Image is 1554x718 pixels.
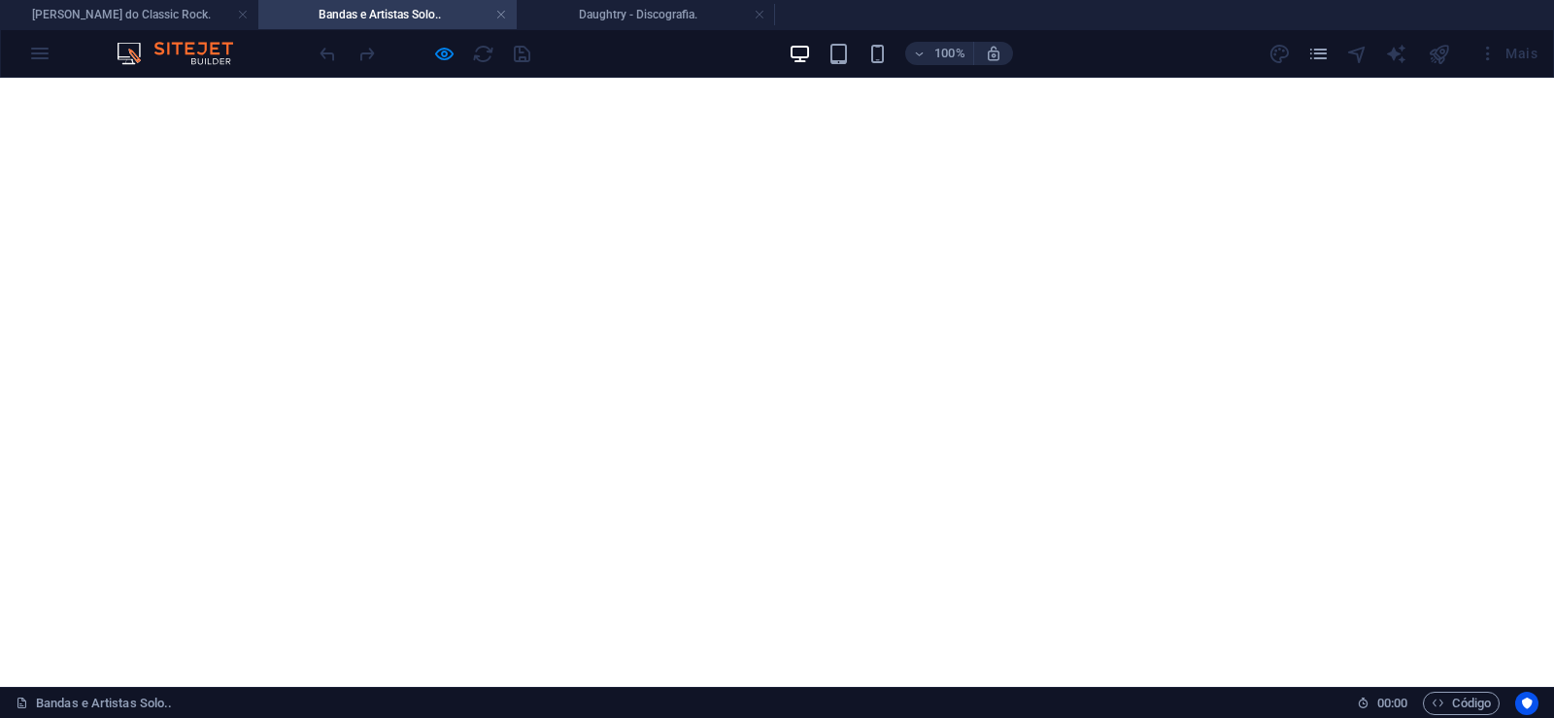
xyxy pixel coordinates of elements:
[1432,692,1491,715] span: Código
[985,45,1002,62] i: Ao redimensionar, ajusta automaticamente o nível de zoom para caber no dispositivo escolhido.
[1307,43,1330,65] i: Páginas (Ctrl+Alt+S)
[258,4,517,25] h4: Bandas e Artistas Solo..
[934,42,965,65] h6: 100%
[1391,696,1394,710] span: :
[16,692,172,715] a: Clique para cancelar a seleção. Clique duas vezes para abrir as Páginas
[1423,692,1500,715] button: Código
[517,4,775,25] h4: Daughtry - Discografia.
[112,42,257,65] img: Editor Logo
[1515,692,1538,715] button: Usercentrics
[1377,692,1407,715] span: 00 00
[905,42,974,65] button: 100%
[1357,692,1408,715] h6: Tempo de sessão
[1307,42,1331,65] button: pages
